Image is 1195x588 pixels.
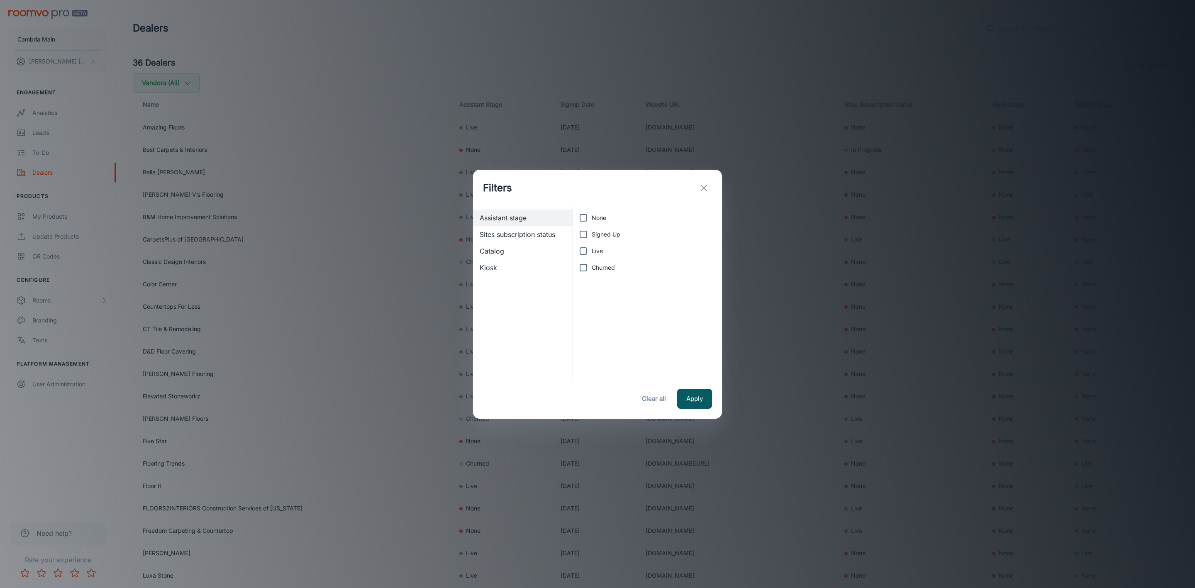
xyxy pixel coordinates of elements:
[473,226,573,243] div: Sites subscription status
[592,213,606,222] span: None
[480,213,566,223] span: Assistant stage
[695,180,712,196] button: exit
[677,389,712,409] button: Apply
[480,229,566,239] span: Sites subscription status
[592,230,620,239] span: Signed Up
[473,243,573,259] div: Catalog
[637,389,671,409] button: Clear all
[473,210,573,226] div: Assistant stage
[473,259,573,276] div: Kiosk
[592,263,615,272] span: Churned
[483,181,512,195] h1: Filters
[480,246,566,256] span: Catalog
[480,263,566,273] span: Kiosk
[592,246,603,256] span: Live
